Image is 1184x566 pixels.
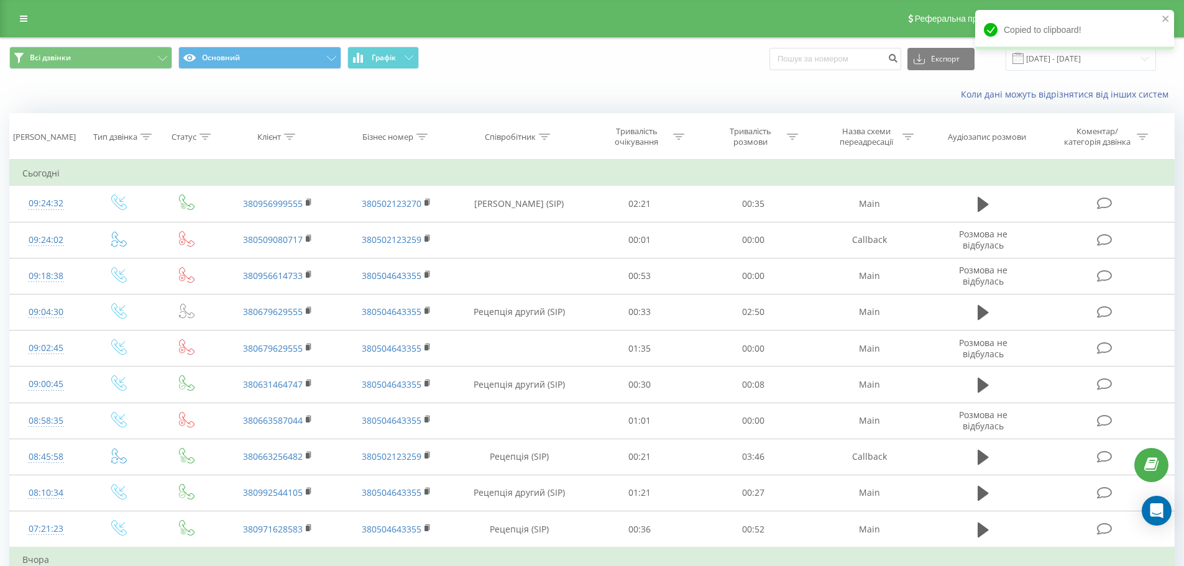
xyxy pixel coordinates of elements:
td: Callback [810,222,928,258]
div: Тип дзвінка [93,132,137,142]
a: 380504643355 [362,414,421,426]
td: 00:00 [697,331,810,367]
div: Open Intercom Messenger [1142,496,1172,526]
td: 00:53 [583,258,697,294]
a: 380663256482 [243,450,303,462]
div: Аудіозапис розмови [948,132,1026,142]
div: [PERSON_NAME] [13,132,76,142]
div: 09:02:45 [22,336,70,360]
div: Статус [172,132,196,142]
td: Main [810,331,928,367]
td: Main [810,403,928,439]
td: 00:27 [697,475,810,511]
button: Всі дзвінки [9,47,172,69]
td: 00:33 [583,294,697,330]
div: 08:58:35 [22,409,70,433]
td: 01:35 [583,331,697,367]
td: Main [810,367,928,403]
div: 08:10:34 [22,481,70,505]
a: 380502123259 [362,450,421,462]
td: Main [810,511,928,548]
a: 380509080717 [243,234,303,245]
td: 00:52 [697,511,810,548]
a: 380663587044 [243,414,303,426]
td: 02:21 [583,186,697,222]
div: Співробітник [485,132,536,142]
div: 09:04:30 [22,300,70,324]
span: Розмова не відбулась [959,409,1007,432]
div: Бізнес номер [362,132,413,142]
td: Рецепція (SIP) [456,511,583,548]
a: 380502123259 [362,234,421,245]
span: Розмова не відбулась [959,264,1007,287]
a: 380679629555 [243,342,303,354]
a: 380971628583 [243,523,303,535]
td: 00:00 [697,222,810,258]
td: Main [810,294,928,330]
td: 00:35 [697,186,810,222]
span: Розмова не відбулась [959,337,1007,360]
a: 380992544105 [243,486,303,498]
a: 380504643355 [362,270,421,281]
td: Main [810,258,928,294]
td: 00:01 [583,222,697,258]
a: 380504643355 [362,523,421,535]
a: 380956614733 [243,270,303,281]
a: 380679629555 [243,306,303,317]
button: close [1162,14,1170,25]
div: 09:18:38 [22,264,70,288]
div: 09:24:02 [22,228,70,252]
td: Main [810,186,928,222]
a: 380504643355 [362,486,421,498]
button: Графік [347,47,419,69]
td: Рецепція (SIP) [456,439,583,475]
td: 02:50 [697,294,810,330]
div: 08:45:58 [22,445,70,469]
td: 00:00 [697,403,810,439]
div: Copied to clipboard! [975,10,1174,50]
span: Реферальна програма [915,14,1006,24]
div: 07:21:23 [22,517,70,541]
td: Сьогодні [10,161,1175,186]
td: 01:21 [583,475,697,511]
a: 380504643355 [362,306,421,317]
div: 09:00:45 [22,372,70,396]
a: Коли дані можуть відрізнятися вiд інших систем [961,88,1175,100]
td: 00:30 [583,367,697,403]
td: 00:08 [697,367,810,403]
a: 380631464747 [243,378,303,390]
a: 380956999555 [243,198,303,209]
span: Розмова не відбулась [959,228,1007,251]
button: Експорт [907,48,975,70]
td: 03:46 [697,439,810,475]
td: [PERSON_NAME] (SIP) [456,186,583,222]
div: Коментар/категорія дзвінка [1061,126,1134,147]
td: Рецепція другий (SIP) [456,294,583,330]
td: Callback [810,439,928,475]
input: Пошук за номером [769,48,901,70]
td: Рецепція другий (SIP) [456,367,583,403]
div: Назва схеми переадресації [833,126,899,147]
td: 00:36 [583,511,697,548]
td: 00:21 [583,439,697,475]
button: Основний [178,47,341,69]
td: Main [810,475,928,511]
span: Всі дзвінки [30,53,71,63]
td: 00:00 [697,258,810,294]
a: 380504643355 [362,342,421,354]
a: 380502123270 [362,198,421,209]
div: Тривалість очікування [603,126,670,147]
div: Тривалість розмови [717,126,784,147]
span: Графік [372,53,396,62]
td: 01:01 [583,403,697,439]
a: 380504643355 [362,378,421,390]
div: Клієнт [257,132,281,142]
div: 09:24:32 [22,191,70,216]
td: Рецепція другий (SIP) [456,475,583,511]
